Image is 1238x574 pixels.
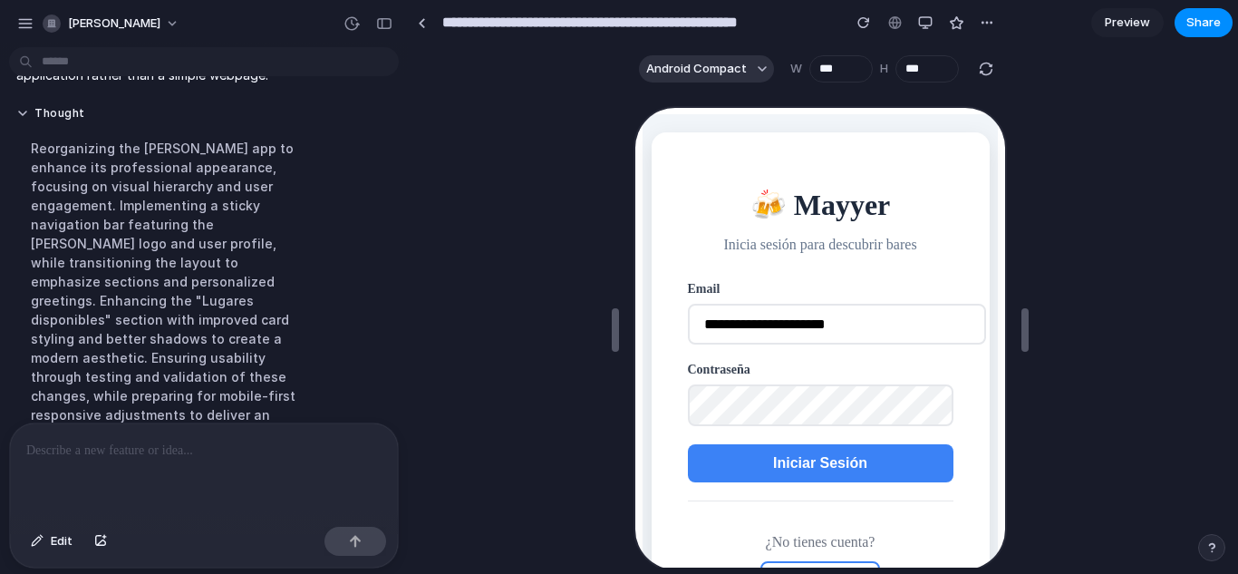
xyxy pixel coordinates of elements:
[22,527,82,556] button: Edit
[68,15,160,33] span: [PERSON_NAME]
[125,453,246,486] button: Crear cuenta
[53,174,318,189] label: Email
[53,129,318,145] p: Inicia sesión para descubrir bares
[1091,8,1164,37] a: Preview
[138,347,232,363] span: Iniciar Sesión
[1186,14,1221,32] span: Share
[16,128,319,454] div: Reorganizing the [PERSON_NAME] app to enhance its professional appearance, focusing on visual hie...
[1105,14,1150,32] span: Preview
[53,255,318,269] label: Contraseña
[639,55,774,83] button: Android Compact
[1175,8,1233,37] button: Share
[790,60,802,78] label: W
[53,336,318,375] button: Iniciar Sesión
[53,426,318,443] p: ¿No tienes cuenta?
[646,60,747,78] span: Android Compact
[53,80,318,114] h1: 🍻 Mayyer
[35,9,189,38] button: [PERSON_NAME]
[880,60,888,78] label: H
[51,532,73,550] span: Edit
